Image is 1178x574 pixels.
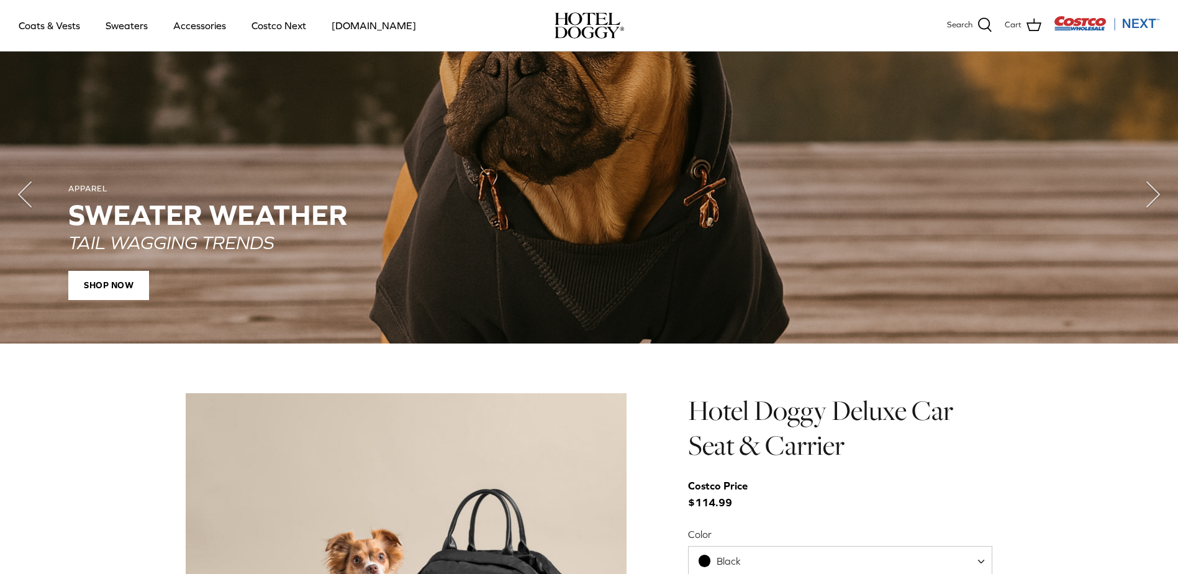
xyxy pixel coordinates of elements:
img: hoteldoggycom [555,12,624,39]
a: [DOMAIN_NAME] [320,4,427,47]
span: Cart [1005,19,1022,32]
a: hoteldoggy.com hoteldoggycom [555,12,624,39]
a: Costco Next [240,4,317,47]
div: Costco Price [688,478,748,494]
span: Black [717,555,741,567]
span: Search [947,19,972,32]
span: $114.99 [688,478,760,511]
a: Accessories [162,4,237,47]
div: APPAREL [68,184,1110,194]
h1: Hotel Doggy Deluxe Car Seat & Carrier [688,393,992,463]
label: Color [688,527,992,541]
span: SHOP NOW [68,270,149,300]
a: Coats & Vests [7,4,91,47]
a: Cart [1005,17,1041,34]
a: Visit Costco Next [1054,24,1159,33]
span: Black [689,555,766,568]
button: Next [1128,170,1178,219]
a: Sweaters [94,4,159,47]
em: TAIL WAGGING TRENDS [68,231,274,252]
h2: SWEATER WEATHER [68,199,1110,231]
a: Search [947,17,992,34]
img: Costco Next [1054,16,1159,31]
